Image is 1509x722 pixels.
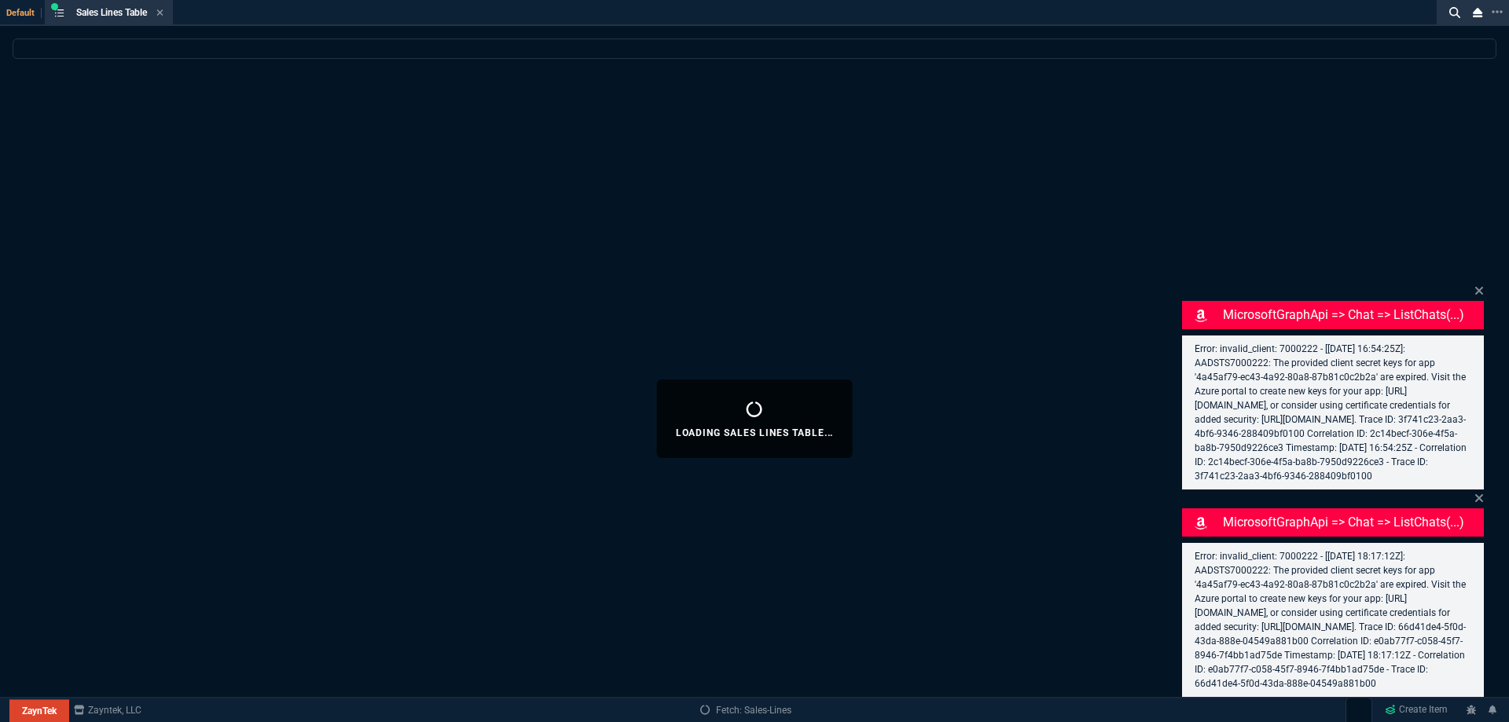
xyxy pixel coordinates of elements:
a: Fetch: Sales-Lines [700,703,791,717]
nx-icon: Close Workbench [1467,3,1489,22]
p: Error: invalid_client: 7000222 - [[DATE] 18:17:12Z]: AADSTS7000222: The provided client secret ke... [1195,549,1471,691]
nx-icon: Open New Tab [1492,5,1503,20]
p: Loading Sales Lines Table... [676,427,834,439]
p: Error: invalid_client: 7000222 - [[DATE] 16:54:25Z]: AADSTS7000222: The provided client secret ke... [1195,342,1471,483]
nx-icon: Search [1443,3,1467,22]
nx-icon: Close Tab [156,7,163,20]
span: Default [6,8,42,18]
p: MicrosoftGraphApi => chat => listChats(...) [1223,513,1481,532]
p: MicrosoftGraphApi => chat => listChats(...) [1223,306,1481,324]
a: Create Item [1379,698,1454,722]
span: Sales Lines Table [76,7,147,18]
a: msbcCompanyName [69,703,146,717]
